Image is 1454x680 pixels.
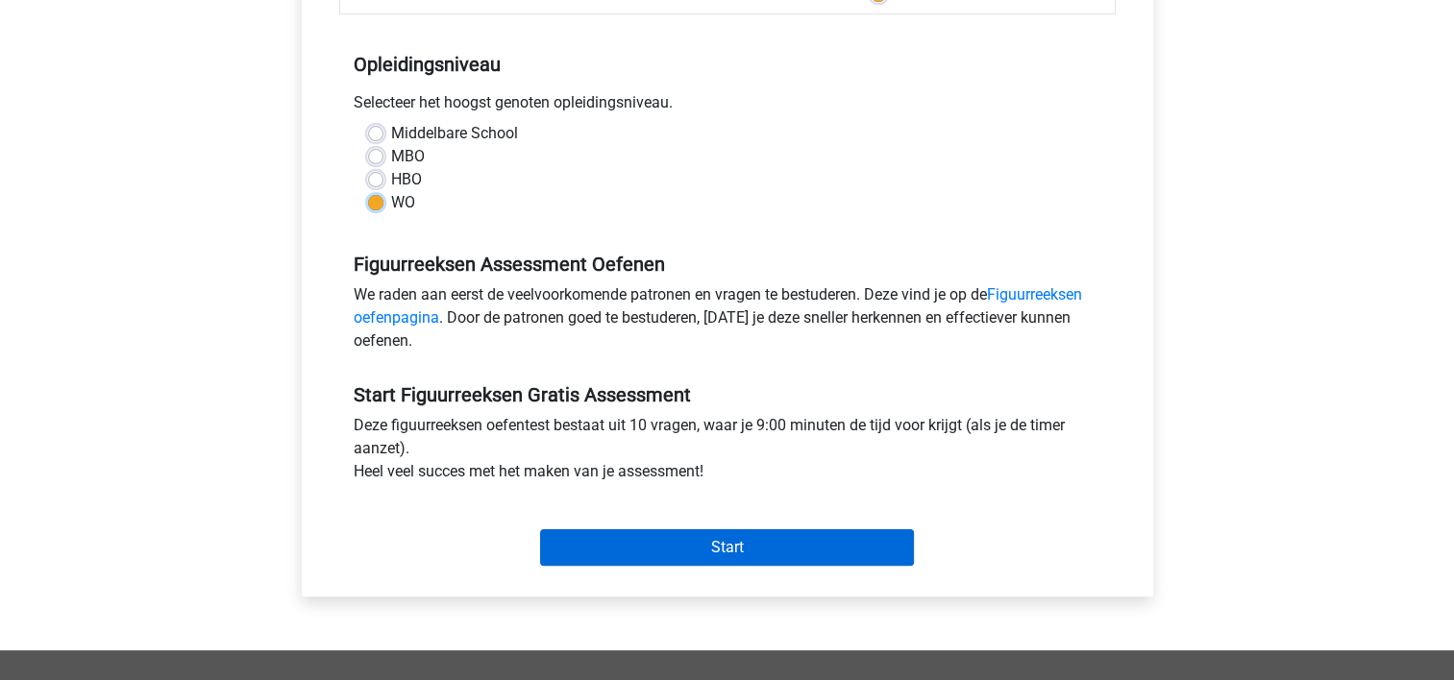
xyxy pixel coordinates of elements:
[339,91,1116,122] div: Selecteer het hoogst genoten opleidingsniveau.
[391,145,425,168] label: MBO
[391,168,422,191] label: HBO
[391,191,415,214] label: WO
[540,529,914,566] input: Start
[339,283,1116,360] div: We raden aan eerst de veelvoorkomende patronen en vragen te bestuderen. Deze vind je op de . Door...
[339,414,1116,491] div: Deze figuurreeksen oefentest bestaat uit 10 vragen, waar je 9:00 minuten de tijd voor krijgt (als...
[354,253,1101,276] h5: Figuurreeksen Assessment Oefenen
[354,45,1101,84] h5: Opleidingsniveau
[354,383,1101,406] h5: Start Figuurreeksen Gratis Assessment
[391,122,518,145] label: Middelbare School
